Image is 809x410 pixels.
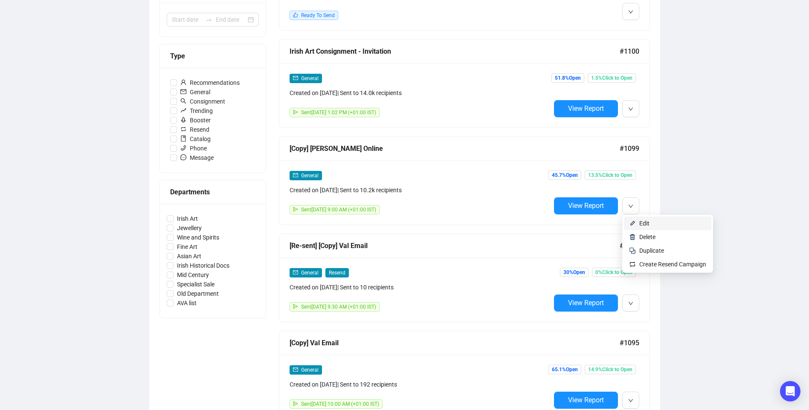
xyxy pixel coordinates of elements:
[180,89,186,95] span: mail
[174,298,200,308] span: AVA list
[551,73,584,83] span: 51.8% Open
[554,197,618,214] button: View Report
[290,240,620,251] div: [Re-sent] [Copy] Val Email
[628,107,633,112] span: down
[628,9,633,14] span: down
[585,170,636,180] span: 13.5% Click to Open
[170,187,255,197] div: Departments
[180,79,186,85] span: user
[629,234,636,240] img: svg+xml;base64,PHN2ZyB4bWxucz0iaHR0cDovL3d3dy53My5vcmcvMjAwMC9zdmciIHhtbG5zOnhsaW5rPSJodHRwOi8vd3...
[174,280,218,289] span: Specialist Sale
[301,12,335,18] span: Ready To Send
[180,117,186,123] span: rocket
[290,283,551,292] div: Created on [DATE] | Sent to 10 recipients
[548,365,581,374] span: 65.1% Open
[180,145,186,151] span: phone
[620,240,639,251] span: #1097
[177,125,213,134] span: Resend
[174,289,222,298] span: Old Department
[174,233,223,242] span: Wine and Spirits
[568,299,604,307] span: View Report
[628,204,633,209] span: down
[293,367,298,372] span: mail
[290,185,551,195] div: Created on [DATE] | Sent to 10.2k recipients
[290,143,620,154] div: [Copy] [PERSON_NAME] Online
[592,268,636,277] span: 0% Click to Open
[206,16,212,23] span: to
[177,87,214,97] span: General
[301,270,319,276] span: General
[629,261,636,268] img: retweet.svg
[290,88,551,98] div: Created on [DATE] | Sent to 14.0k recipients
[628,398,633,403] span: down
[639,247,664,254] span: Duplicate
[293,304,298,309] span: send
[180,98,186,104] span: search
[629,247,636,254] img: svg+xml;base64,PHN2ZyB4bWxucz0iaHR0cDovL3d3dy53My5vcmcvMjAwMC9zdmciIHdpZHRoPSIyNCIgaGVpZ2h0PSIyNC...
[174,270,212,280] span: Mid Century
[293,110,298,115] span: send
[206,16,212,23] span: swap-right
[290,338,620,348] div: [Copy] Val Email
[568,104,604,113] span: View Report
[177,153,217,162] span: Message
[628,301,633,306] span: down
[279,234,650,322] a: [Re-sent] [Copy] Val Email#1097mailGeneralResendCreated on [DATE]| Sent to 10 recipientssendSent[...
[548,170,581,180] span: 45.7% Open
[293,401,298,406] span: send
[177,78,243,87] span: Recommendations
[290,380,551,389] div: Created on [DATE] | Sent to 192 recipients
[588,73,636,83] span: 1.5% Click to Open
[568,396,604,404] span: View Report
[301,75,319,81] span: General
[180,136,186,141] span: book
[216,15,246,24] input: End date
[554,100,618,117] button: View Report
[301,367,319,373] span: General
[177,115,214,125] span: Booster
[293,12,298,17] span: like
[301,304,376,310] span: Sent [DATE] 9:30 AM (+01:00 IST)
[301,401,379,407] span: Sent [DATE] 10:00 AM (+01:00 IST)
[293,173,298,178] span: mail
[279,136,650,225] a: [Copy] [PERSON_NAME] Online#1099mailGeneralCreated on [DATE]| Sent to 10.2k recipientssendSent[DA...
[290,46,620,57] div: Irish Art Consignment - Invitation
[585,365,636,374] span: 14.9% Click to Open
[639,261,706,268] span: Create Resend Campaign
[177,106,216,115] span: Trending
[177,97,229,106] span: Consignment
[180,107,186,113] span: rise
[293,75,298,81] span: mail
[174,251,205,261] span: Asian Art
[170,51,255,61] div: Type
[560,268,589,277] span: 30% Open
[174,261,233,270] span: Irish Historical Docs
[620,338,639,348] span: #1095
[639,234,655,240] span: Delete
[293,207,298,212] span: send
[639,220,650,227] span: Edit
[301,207,376,213] span: Sent [DATE] 9:00 AM (+01:00 IST)
[620,46,639,57] span: #1100
[174,214,201,223] span: Irish Art
[180,126,186,132] span: retweet
[325,268,349,277] span: Resend
[554,392,618,409] button: View Report
[180,154,186,160] span: message
[568,202,604,210] span: View Report
[174,223,205,233] span: Jewellery
[629,220,636,227] img: svg+xml;base64,PHN2ZyB4bWxucz0iaHR0cDovL3d3dy53My5vcmcvMjAwMC9zdmciIHhtbG5zOnhsaW5rPSJodHRwOi8vd3...
[172,15,202,24] input: Start date
[177,144,210,153] span: Phone
[554,295,618,312] button: View Report
[279,39,650,128] a: Irish Art Consignment - Invitation#1100mailGeneralCreated on [DATE]| Sent to 14.0k recipientssend...
[780,381,800,401] div: Open Intercom Messenger
[301,110,376,115] span: Sent [DATE] 1:02 PM (+01:00 IST)
[177,134,214,144] span: Catalog
[301,173,319,179] span: General
[293,270,298,275] span: mail
[620,143,639,154] span: #1099
[174,242,201,251] span: Fine Art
